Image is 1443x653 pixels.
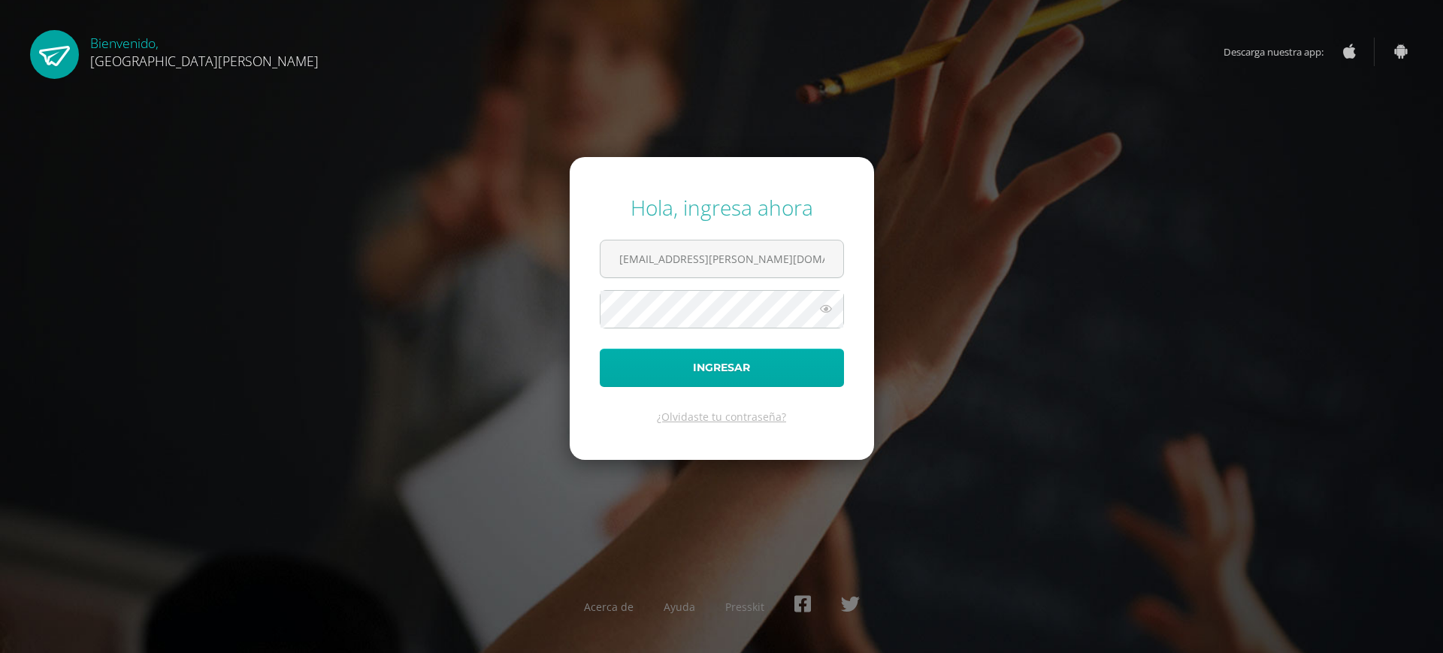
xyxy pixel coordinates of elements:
span: [GEOGRAPHIC_DATA][PERSON_NAME] [90,52,319,70]
a: Presskit [725,600,764,614]
button: Ingresar [600,349,844,387]
span: Descarga nuestra app: [1224,38,1339,66]
input: Correo electrónico o usuario [600,240,843,277]
a: ¿Olvidaste tu contraseña? [657,410,786,424]
div: Hola, ingresa ahora [600,193,844,222]
a: Acerca de [584,600,634,614]
div: Bienvenido, [90,30,319,70]
a: Ayuda [664,600,695,614]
